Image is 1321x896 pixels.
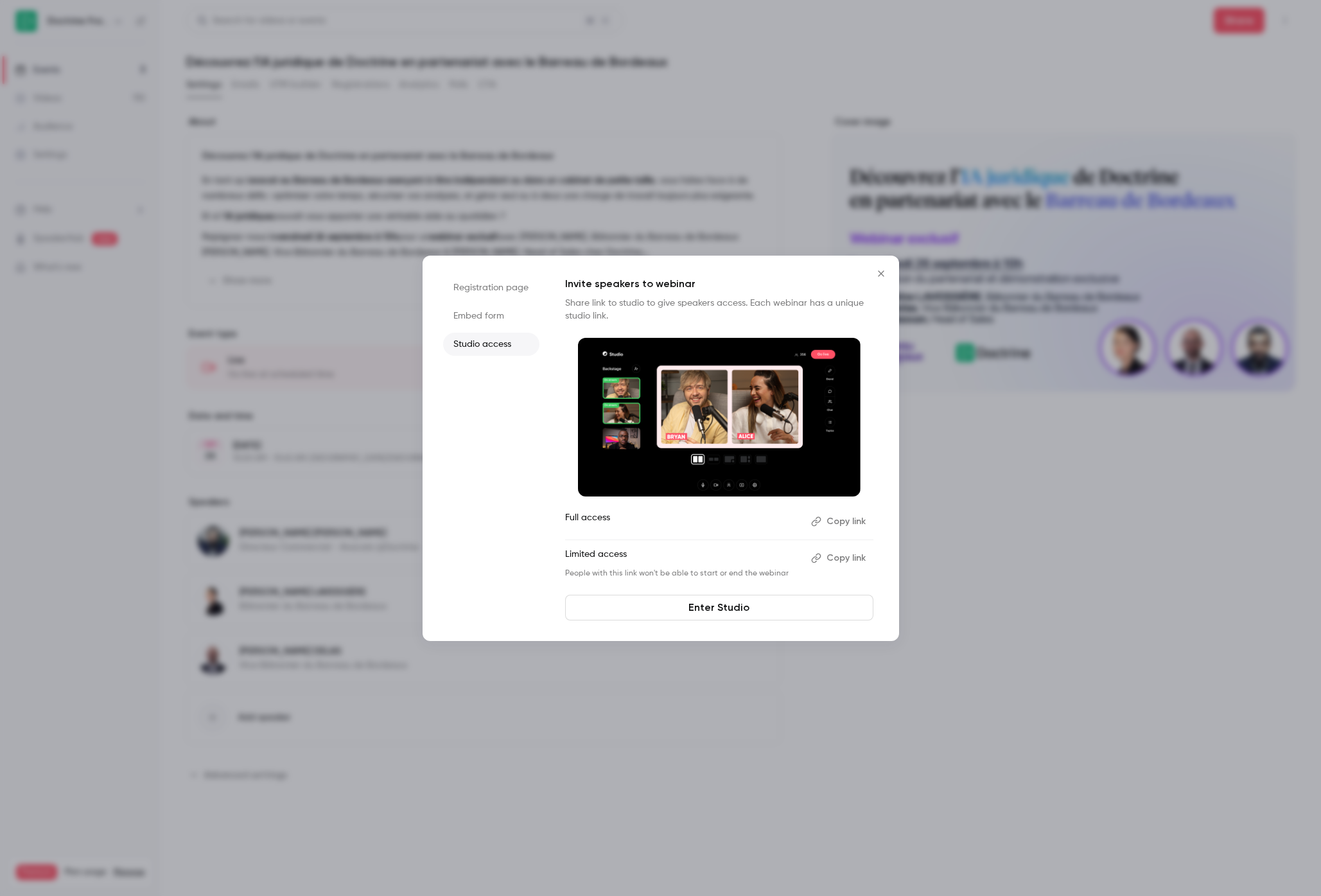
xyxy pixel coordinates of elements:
li: Embed form [443,304,539,328]
button: Copy link [806,511,873,532]
img: Invite speakers to webinar [578,338,861,497]
p: Limited access [565,548,801,568]
li: Studio access [443,333,539,356]
p: Share link to studio to give speakers access. Each webinar has a unique studio link. [565,297,873,322]
button: Close [868,261,894,286]
p: Full access [565,511,801,532]
button: Copy link [806,548,873,568]
li: Registration page [443,276,539,299]
p: Invite speakers to webinar [565,276,873,292]
a: Enter Studio [565,595,873,620]
p: People with this link won't be able to start or end the webinar [565,568,801,579]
